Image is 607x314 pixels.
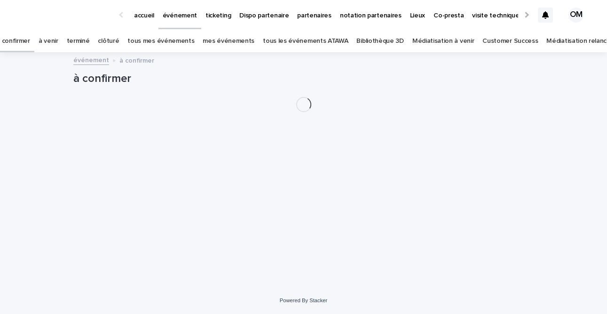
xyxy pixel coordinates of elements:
[19,6,110,24] img: Ls34BcGeRexTGTNfXpUC
[263,30,348,52] a: tous les événements ATAWA
[98,30,119,52] a: clôturé
[356,30,403,52] a: Bibliothèque 3D
[119,55,154,65] p: à confirmer
[73,72,534,86] h1: à confirmer
[67,30,90,52] a: terminé
[203,30,254,52] a: mes événements
[39,30,58,52] a: à venir
[280,298,327,303] a: Powered By Stacker
[568,8,583,23] div: OM
[73,54,109,65] a: événement
[127,30,194,52] a: tous mes événements
[482,30,538,52] a: Customer Success
[412,30,474,52] a: Médiatisation à venir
